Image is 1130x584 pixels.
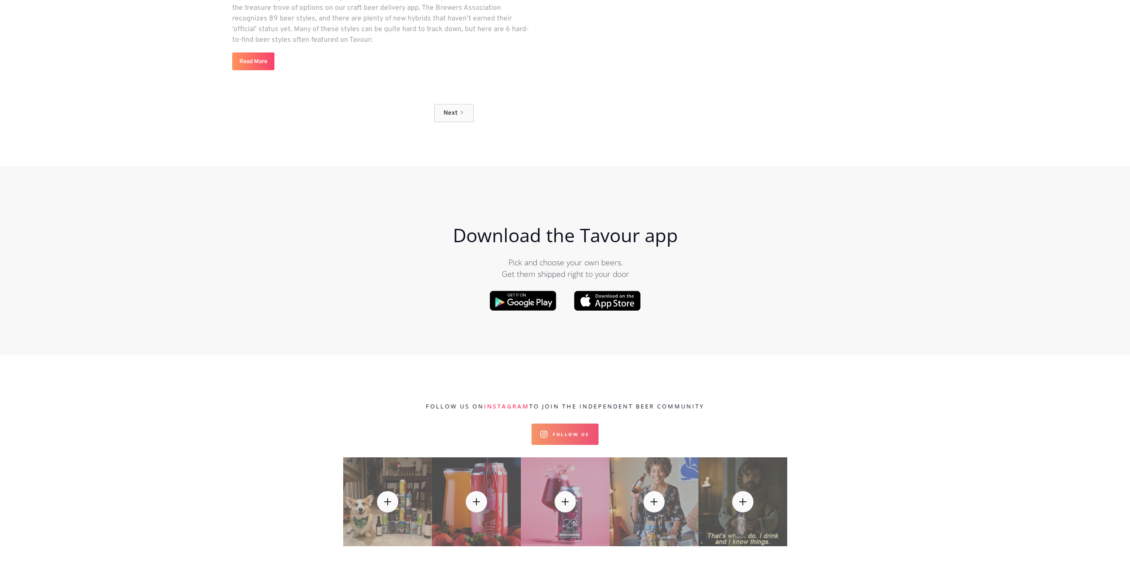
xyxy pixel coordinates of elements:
[484,402,529,410] a: Instagram
[232,104,676,131] div: List
[444,108,457,118] div: Next
[232,52,274,70] a: Read More
[388,224,743,246] h1: Download the Tavour app
[388,256,743,280] p: Pick and choose your own beers. Get them shipped right to your door
[531,424,599,445] a: Follow Us
[434,104,474,122] a: Next Page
